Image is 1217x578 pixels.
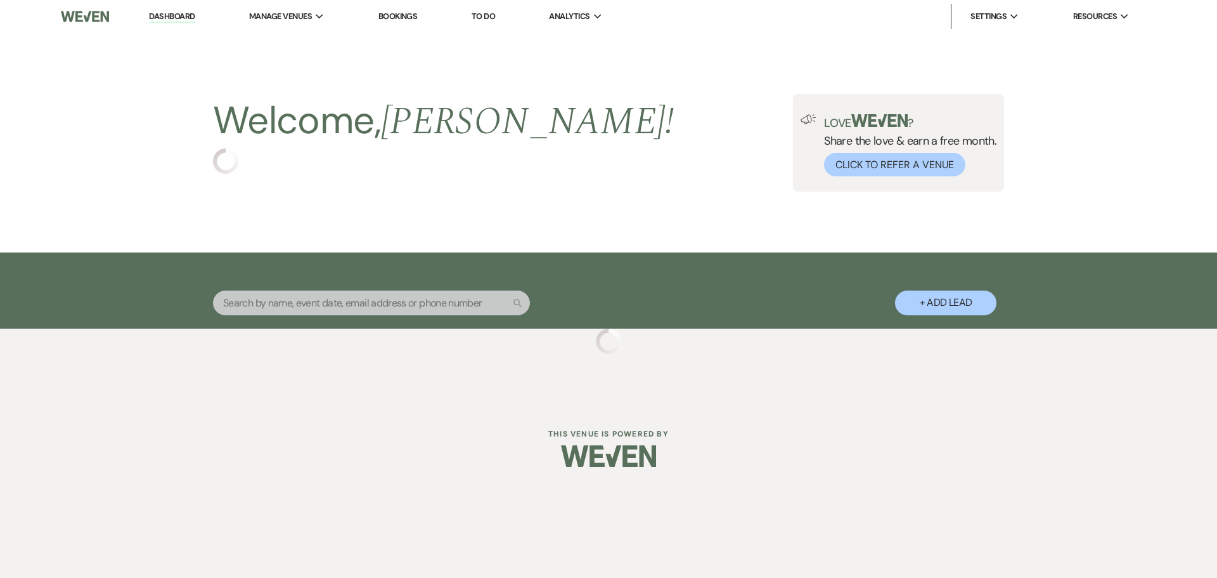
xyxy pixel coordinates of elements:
[895,291,996,315] button: + Add Lead
[596,329,621,354] img: loading spinner
[816,114,996,176] div: Share the love & earn a free month.
[1073,10,1117,23] span: Resources
[61,3,109,30] img: Weven Logo
[149,11,195,23] a: Dashboard
[213,291,530,315] input: Search by name, event date, email address or phone number
[851,114,908,127] img: weven-logo-green.svg
[472,11,495,22] a: To Do
[381,93,674,151] span: [PERSON_NAME] !
[561,434,656,478] img: Weven Logo
[824,114,996,129] p: Love ?
[824,153,965,176] button: Click to Refer a Venue
[213,94,674,148] h2: Welcome,
[801,114,816,124] img: loud-speaker-illustration.svg
[249,10,312,23] span: Manage Venues
[970,10,1007,23] span: Settings
[213,148,238,174] img: loading spinner
[378,11,418,22] a: Bookings
[549,10,589,23] span: Analytics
